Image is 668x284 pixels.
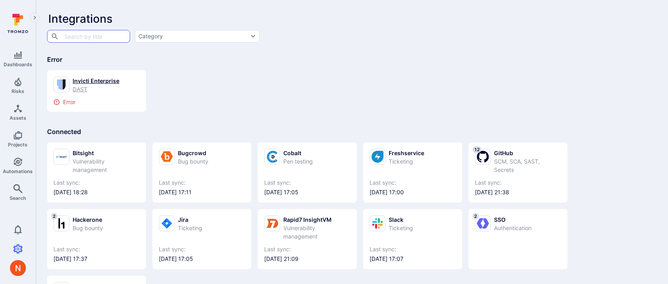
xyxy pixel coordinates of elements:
a: CobaltPen testingLast sync:[DATE] 17:05 [264,149,350,196]
span: Last sync: [53,245,140,253]
span: 2 [51,213,57,219]
a: 2SSOAuthentication [475,215,561,263]
button: Expand navigation menu [30,13,40,22]
span: Automations [3,168,33,174]
span: Assets [10,115,26,121]
div: Slack [389,215,413,224]
div: Freshservice [389,149,424,157]
i: Expand navigation menu [32,14,38,21]
span: [DATE] 17:05 [264,188,350,196]
div: SSO [494,215,532,224]
a: BugcrowdBug bountyLast sync:[DATE] 17:11 [159,149,245,196]
a: SlackTicketingLast sync:[DATE] 17:07 [370,215,456,263]
span: [DATE] 17:07 [370,255,456,263]
span: 2 [472,213,479,219]
div: Error [53,99,140,105]
span: Connected [47,128,81,136]
a: 12GitHubSCM, SCA, SAST, SecretsLast sync:[DATE] 21:38 [475,149,561,196]
div: Vulnerability management [73,157,140,174]
button: Category [135,30,260,43]
div: Vulnerability management [283,224,350,241]
div: Jira [178,215,202,224]
div: Cobalt [283,149,313,157]
a: BitsightVulnerability managementLast sync:[DATE] 18:28 [53,149,140,196]
div: DAST [73,85,119,93]
span: [DATE] 18:28 [53,188,140,196]
span: Last sync: [475,179,561,187]
span: Last sync: [370,179,456,187]
div: Pen testing [283,157,313,166]
span: [DATE] 17:05 [159,255,245,263]
div: Bitsight [73,149,140,157]
div: Bug bounty [178,157,208,166]
span: Last sync: [53,179,140,187]
input: Search by title [62,29,114,43]
div: Bug bounty [73,224,103,232]
span: Last sync: [159,245,245,253]
div: Neeren Patki [10,260,26,276]
span: 12 [472,146,481,153]
a: JiraTicketingLast sync:[DATE] 17:05 [159,215,245,263]
div: Ticketing [389,157,424,166]
a: 2HackeroneBug bountyLast sync:[DATE] 17:37 [53,215,140,263]
span: Error [47,55,62,63]
div: Hackerone [73,215,103,224]
span: Projects [8,142,28,148]
span: [DATE] 21:09 [264,255,350,263]
span: [DATE] 17:11 [159,188,245,196]
span: Integrations [48,12,113,26]
span: Search [10,195,26,201]
a: Invicti EnterpriseDASTError [53,77,140,105]
span: Last sync: [159,179,245,187]
a: FreshserviceTicketingLast sync:[DATE] 17:00 [370,149,456,196]
img: ACg8ocIprwjrgDQnDsNSk9Ghn5p5-B8DpAKWoJ5Gi9syOE4K59tr4Q=s96-c [10,260,26,276]
div: Ticketing [178,224,202,232]
span: Last sync: [264,179,350,187]
span: [DATE] 21:38 [475,188,561,196]
span: [DATE] 17:00 [370,188,456,196]
span: Risks [12,88,24,94]
div: SCM, SCA, SAST, Secrets [494,157,561,174]
span: Dashboards [4,61,32,67]
div: Ticketing [389,224,413,232]
div: Category [138,32,163,40]
span: Last sync: [370,245,456,253]
div: GitHub [494,149,561,157]
div: Authentication [494,224,532,232]
span: [DATE] 17:37 [53,255,140,263]
a: Rapid7 InsightVMVulnerability managementLast sync:[DATE] 21:09 [264,215,350,263]
div: Rapid7 InsightVM [283,215,350,224]
div: Invicti Enterprise [73,77,119,85]
span: Last sync: [264,245,350,253]
div: Bugcrowd [178,149,208,157]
